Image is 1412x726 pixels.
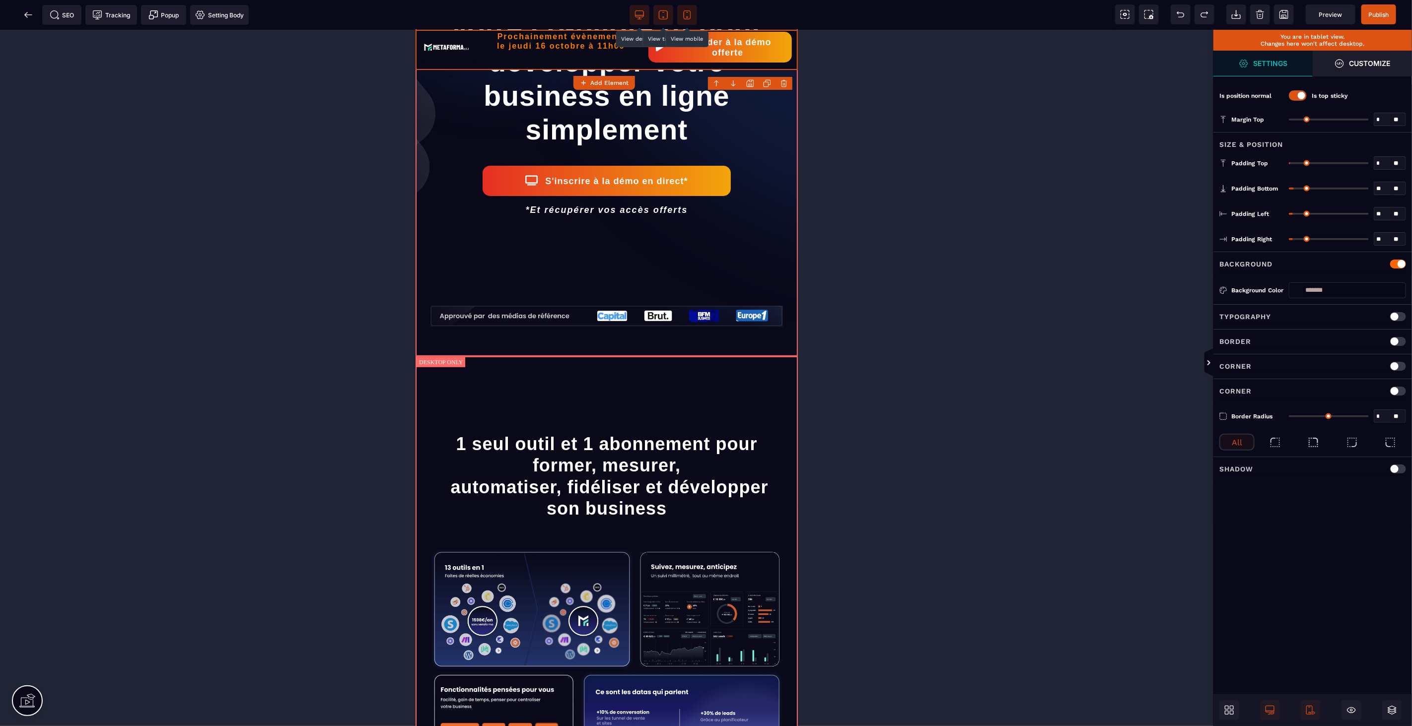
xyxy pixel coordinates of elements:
p: Border [1219,335,1251,347]
img: cedcaeaed21095557c16483233e6a24a_Capture_d%E2%80%99e%CC%81cran_2025-10-10_a%CC%80_12.46.04.png [15,276,367,297]
p: Is position normal [1219,91,1284,101]
img: bottom-left-radius.301b1bf6.svg [1384,436,1397,449]
span: Save [1361,4,1396,24]
span: Clear [1250,4,1270,24]
span: Tracking code [85,5,137,25]
strong: Customize [1349,60,1391,67]
p: Corner [1219,385,1252,397]
span: Toggle Views [1213,348,1223,378]
p: You are in tablet view. [1218,33,1407,40]
span: Padding Left [1231,210,1269,218]
p: Shadow [1219,463,1253,475]
span: Open Blocks [1219,700,1239,720]
button: Accéder à la démo offerte [233,2,376,33]
span: Padding Top [1231,159,1268,167]
p: Changes here won't affect desktop. [1218,40,1407,47]
span: Border Radius [1231,412,1272,420]
p: Corner [1219,360,1252,372]
span: Publish [1369,11,1389,18]
div: Size & Position [1213,132,1412,150]
button: S'inscrire à la démo en direct* [67,136,315,166]
span: Save [1274,4,1294,24]
span: Cmd Hidden Block [1341,700,1361,720]
img: bottom-right-radius.9d9d0345.svg [1346,436,1358,449]
span: View mobile [677,5,697,25]
h2: Prochainement évènement le jeudi 16 octobre à 11h00 [58,2,233,33]
span: Is Show Mobile [1301,700,1321,720]
span: View desktop [630,5,649,25]
span: Tracking [92,10,130,20]
span: Redo [1195,4,1214,24]
span: Margin Top [1231,116,1264,124]
span: Seo meta data [42,5,81,25]
span: Is Show Desktop [1260,700,1280,720]
span: Open Sub Layers [1382,700,1402,720]
span: View tablet [653,5,673,25]
span: SEO [50,10,74,20]
span: Open Style Manager [1313,51,1412,76]
span: Padding Right [1231,235,1272,243]
i: *Et récupérer vos accès offerts [110,175,273,185]
img: top-right-radius.9e58d49b.svg [1307,436,1320,449]
strong: Add Element [591,79,629,86]
span: Screenshot [1139,4,1159,24]
div: Background Color [1231,285,1284,295]
strong: Settings [1254,60,1288,67]
button: Add Element [573,76,635,90]
span: Popup [148,10,179,20]
img: top-left-radius.822a4e29.svg [1269,436,1281,449]
span: Padding Bottom [1231,185,1278,193]
span: Setting Body [195,10,244,20]
span: Create Alert Modal [141,5,186,25]
span: Preview [1319,11,1342,18]
h1: 1 seul outil et 1 abonnement pour former, mesurer, automatiser, fidéliser et développer son business [15,398,367,494]
span: Undo [1171,4,1191,24]
img: 8fa9e2e868b1947d56ac74b6bb2c0e33_logo-meta-v1-2.fcd3b35b.svg [8,12,55,22]
span: Favicon [190,5,249,25]
span: Open Style Manager [1213,51,1313,76]
p: Typography [1219,311,1271,323]
span: Open Import Webpage [1226,4,1246,24]
span: View components [1115,4,1135,24]
p: Is top sticky [1312,91,1405,101]
span: Preview [1306,4,1355,24]
span: Back [18,5,38,25]
p: Background [1219,258,1272,270]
